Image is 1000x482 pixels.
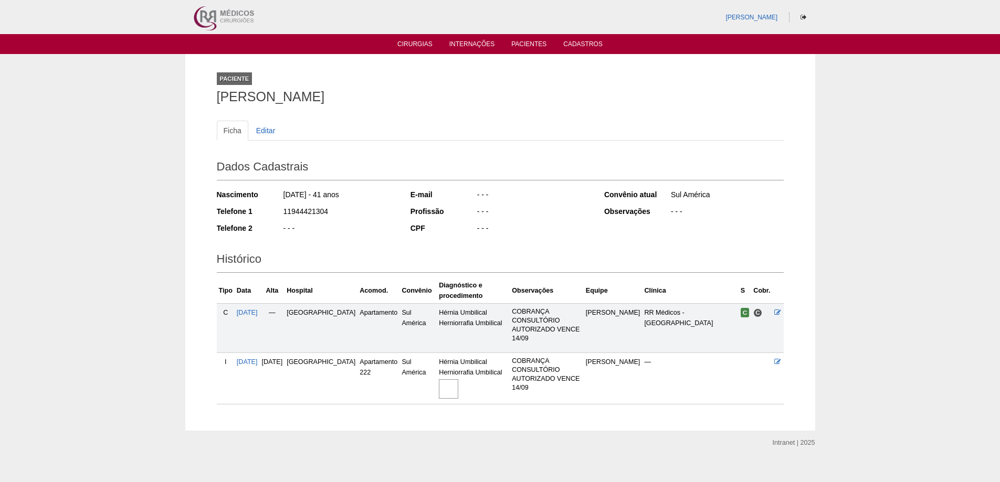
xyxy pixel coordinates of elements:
[584,303,643,352] td: [PERSON_NAME]
[217,90,784,103] h1: [PERSON_NAME]
[282,189,396,202] div: [DATE] - 41 anos
[399,278,437,304] th: Convênio
[399,353,437,404] td: Sul América
[773,437,815,448] div: Intranet | 2025
[410,223,476,233] div: CPF
[512,307,582,343] p: COBRANÇA CONSULTÓRIO AUTORIZADO VENCE 14/09
[219,307,233,318] div: C
[397,40,433,51] a: Cirurgias
[476,206,590,219] div: - - -
[510,278,584,304] th: Observações
[751,278,772,304] th: Cobr.
[219,357,233,367] div: I
[642,278,738,304] th: Clínica
[237,309,258,316] a: [DATE]
[410,189,476,200] div: E-mail
[357,353,399,404] td: Apartamento 222
[739,278,752,304] th: S
[642,303,738,352] td: RR Médicos - [GEOGRAPHIC_DATA]
[357,303,399,352] td: Apartamento
[801,14,806,20] i: Sair
[260,303,285,352] td: —
[249,121,282,141] a: Editar
[260,278,285,304] th: Alta
[217,206,282,217] div: Telefone 1
[217,278,235,304] th: Tipo
[584,353,643,404] td: [PERSON_NAME]
[670,189,784,202] div: Sul América
[237,358,258,366] a: [DATE]
[604,206,670,217] div: Observações
[282,223,396,236] div: - - -
[437,278,510,304] th: Diagnóstico e procedimento
[563,40,603,51] a: Cadastros
[476,189,590,202] div: - - -
[357,278,399,304] th: Acomod.
[449,40,495,51] a: Internações
[512,357,582,392] p: COBRANÇA CONSULTÓRIO AUTORIZADO VENCE 14/09
[511,40,546,51] a: Pacientes
[437,353,510,404] td: Hérnia Umbilical Herniorrafia Umbilical
[262,358,283,366] span: [DATE]
[217,72,252,85] div: Paciente
[670,206,784,219] div: - - -
[642,353,738,404] td: —
[217,189,282,200] div: Nascimento
[285,278,357,304] th: Hospital
[410,206,476,217] div: Profissão
[285,353,357,404] td: [GEOGRAPHIC_DATA]
[282,206,396,219] div: 11944421304
[399,303,437,352] td: Sul América
[584,278,643,304] th: Equipe
[217,223,282,233] div: Telefone 2
[235,278,260,304] th: Data
[476,223,590,236] div: - - -
[217,249,784,273] h2: Histórico
[741,308,750,317] span: Confirmada
[285,303,357,352] td: [GEOGRAPHIC_DATA]
[725,14,777,21] a: [PERSON_NAME]
[753,308,762,317] span: Consultório
[437,303,510,352] td: Hérnia Umbilical Herniorrafia Umbilical
[217,121,248,141] a: Ficha
[217,156,784,180] h2: Dados Cadastrais
[604,189,670,200] div: Convênio atual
